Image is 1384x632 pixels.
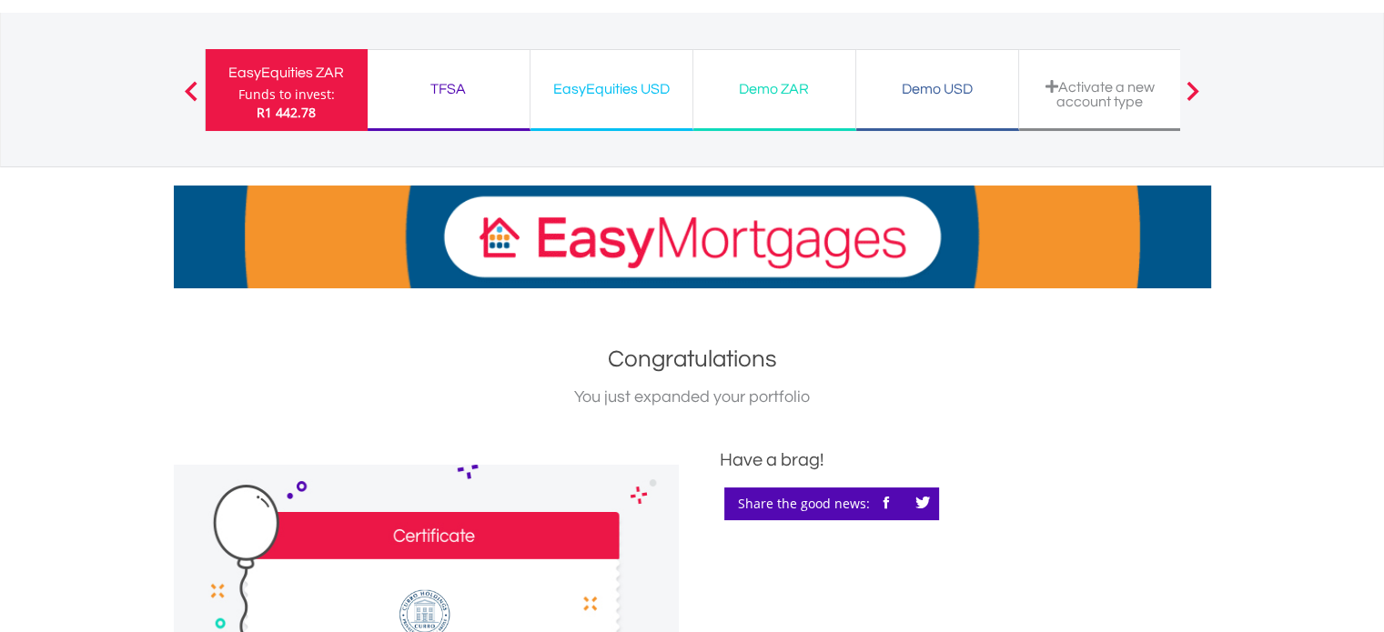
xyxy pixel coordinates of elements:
[1030,79,1170,109] div: Activate a new account type
[541,76,682,102] div: EasyEquities USD
[174,186,1211,288] img: EasyMortage Promotion Banner
[720,446,1211,474] div: Have a brag!
[174,385,1211,410] div: You just expanded your portfolio
[257,104,316,121] span: R1 442.78
[867,76,1007,102] div: Demo USD
[174,343,1211,376] h1: Congratulations
[704,76,844,102] div: Demo ZAR
[724,487,939,520] div: Share the good news:
[238,85,335,104] div: Funds to invest:
[217,60,357,85] div: EasyEquities ZAR
[379,76,519,102] div: TFSA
